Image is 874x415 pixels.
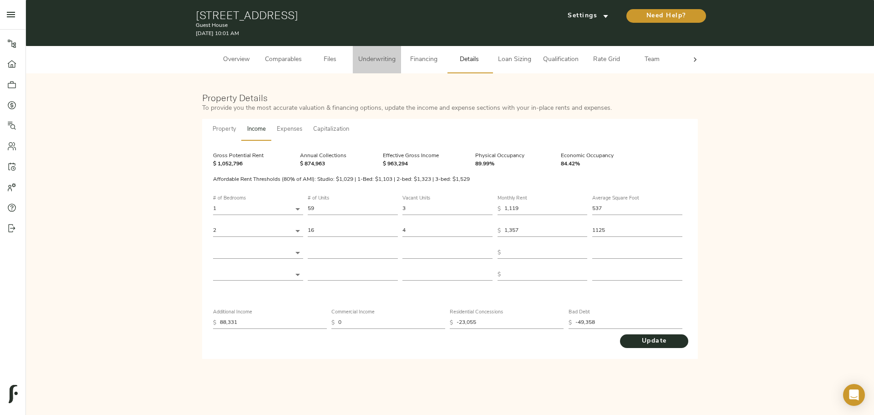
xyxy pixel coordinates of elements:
[569,310,590,315] label: Bad Debt
[569,319,572,327] p: $
[247,124,266,135] span: Income
[313,124,349,135] span: Capitalization
[450,310,503,315] label: Residential Concessions
[202,92,698,103] h3: Property Details
[626,9,706,23] button: Need Help?
[635,54,670,66] span: Team
[213,196,246,201] label: # of Bedrooms
[308,196,329,201] label: # of Units
[563,10,613,22] span: Settings
[213,152,264,160] p: Gross Potential Rent
[498,227,501,235] p: $
[592,196,639,201] label: Average Square Foot
[313,54,347,66] span: Files
[213,203,303,215] div: 1
[196,21,535,30] p: Guest House
[196,9,535,21] h1: [STREET_ADDRESS]
[561,152,614,160] p: Economic Occupancy
[331,310,375,315] label: Commercial Income
[620,334,688,348] button: Update
[331,319,335,327] p: $
[213,124,236,135] span: Property
[498,205,501,213] p: $
[277,124,302,135] span: Expenses
[498,196,527,201] label: Monthly Rent
[635,10,697,22] span: Need Help?
[681,54,715,66] span: Admin
[450,319,453,327] p: $
[543,54,579,66] span: Qualification
[213,319,216,327] p: $
[196,30,535,38] p: [DATE] 10:01 AM
[475,152,524,160] p: Physical Occupancy
[202,103,698,113] p: To provide you the most accurate valuation & financing options, update the income and expense sec...
[300,152,346,160] p: Annual Collections
[629,336,679,347] span: Update
[402,196,431,201] label: Vacant Units
[358,54,396,66] span: Underwriting
[213,175,470,184] p: Affordable Rent Thresholds (80% of AMI): Studio: $1,029 | 1-Bed: $1,103 | 2-bed: $1,323 | 3-bed: ...
[265,54,302,66] span: Comparables
[407,54,441,66] span: Financing
[843,384,865,406] div: Open Intercom Messenger
[498,249,501,257] p: $
[554,9,622,23] button: Settings
[213,225,303,237] div: 2
[383,152,439,160] p: Effective Gross Income
[452,54,487,66] span: Details
[498,271,501,279] p: $
[498,54,532,66] span: Loan Sizing
[219,54,254,66] span: Overview
[589,54,624,66] span: Rate Grid
[213,310,252,315] label: Additional Income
